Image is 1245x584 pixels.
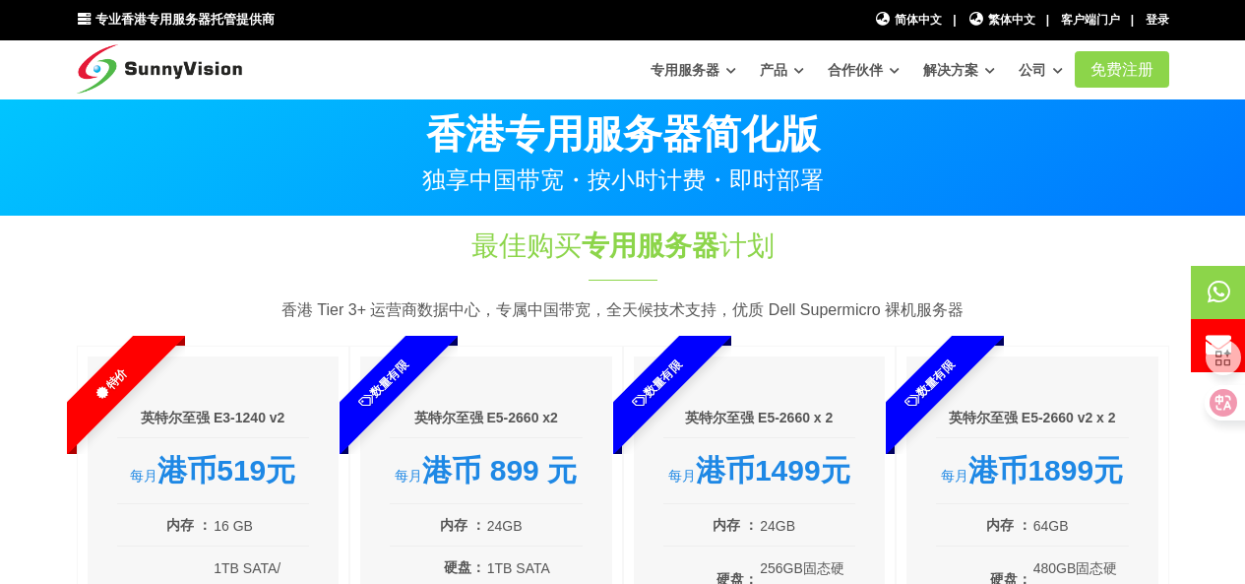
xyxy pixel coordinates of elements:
font: 1TB SATA/ [214,560,280,576]
font: 港币 899 元 [422,454,577,487]
font: 香港专用服务器简化版 [426,112,820,156]
font: | [1131,13,1134,27]
font: 内存 ： [440,517,485,533]
a: 繁体中文 [967,11,1035,30]
font: 内存 ： [166,517,212,533]
font: 数量有限 [367,357,410,401]
font: 港币1499元 [696,454,850,487]
font: 每月 [941,468,968,484]
font: 最佳购买 [471,230,582,261]
font: 24GB [487,518,523,534]
font: 每月 [668,468,696,484]
font: 独享中国带宽・按小时计费・即时部署 [422,166,824,193]
font: 硬盘： [444,559,485,575]
a: 免费注册 [1075,51,1169,88]
font: 繁体中文 [988,13,1035,27]
font: 特价 [102,365,129,392]
font: 专用服务器 [582,230,719,261]
a: 客户端门户 [1061,13,1120,27]
font: 港币1899元 [968,454,1123,487]
font: 每月 [395,468,422,484]
font: 英特尔至强 E5-2660 v2 x 2 [949,410,1116,425]
font: 产品 [760,62,787,78]
font: 内存 ： [986,517,1031,533]
font: 每月 [130,468,157,484]
font: 英特尔至强 E5-2660 x 2 [685,410,833,425]
font: 合作伙伴 [828,62,883,78]
font: 内存 ： [713,517,758,533]
font: 简体中文 [895,13,942,27]
a: 登录 [1146,13,1169,27]
font: 计划 [719,230,775,261]
font: 16 GB [214,518,253,534]
a: 合作伙伴 [828,52,900,88]
font: 64GB [1033,518,1069,534]
font: 专业香港专用服务器托管提供商 [95,12,275,27]
a: 专用服务器 [651,52,736,88]
font: 解决方案 [923,62,978,78]
font: | [1046,13,1049,27]
font: 港币519元 [157,454,295,487]
a: 解决方案 [923,52,995,88]
font: 免费注册 [1090,61,1153,78]
font: 香港 Tier 3+ 运营商数据中心，专属中国带宽，全天候技术支持，优质 Dell Supermicro 裸机服务器 [281,301,964,318]
font: 公司 [1019,62,1046,78]
a: 公司 [1019,52,1063,88]
font: 24GB [760,518,795,534]
font: 数量有限 [641,357,684,401]
font: 英特尔至强 E3-1240 v2 [141,410,284,425]
a: 产品 [760,52,804,88]
font: 英特尔至强 E5-2660 x2 [414,410,558,425]
font: 数量有限 [913,357,957,401]
a: 简体中文 [875,11,943,30]
font: | [953,13,956,27]
font: 1TB SATA [487,560,550,576]
font: 专用服务器 [651,62,719,78]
